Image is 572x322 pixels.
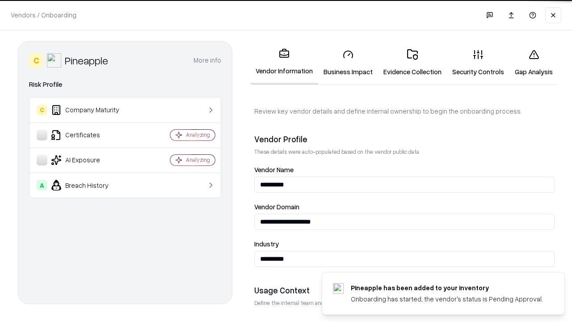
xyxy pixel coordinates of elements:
a: Business Impact [318,42,378,84]
img: pineappleenergy.com [333,283,344,294]
p: Define the internal team and reason for using this vendor. This helps assess business relevance a... [254,299,555,307]
div: Analyzing [186,131,210,139]
div: C [37,105,47,115]
div: C [29,53,43,68]
div: Usage Context [254,285,555,296]
label: Industry [254,241,555,247]
p: These details were auto-populated based on the vendor public data [254,148,555,156]
div: Pineapple [65,53,108,68]
label: Vendor Name [254,166,555,173]
div: AI Exposure [37,155,143,165]
div: Risk Profile [29,79,221,90]
label: Vendor Domain [254,203,555,210]
div: Onboarding has started, the vendor's status is Pending Approval. [351,294,543,304]
a: Security Controls [447,42,509,84]
p: Review key vendor details and define internal ownership to begin the onboarding process. [254,106,555,116]
div: Breach History [37,180,143,191]
a: Vendor Information [250,41,318,85]
div: A [37,180,47,191]
a: Evidence Collection [378,42,447,84]
p: Vendors / Onboarding [11,10,76,20]
button: More info [193,52,221,68]
a: Gap Analysis [509,42,558,84]
img: Pineapple [47,53,61,68]
div: Pineapple has been added to your inventory [351,283,543,292]
div: Vendor Profile [254,134,555,144]
div: Certificates [37,130,143,140]
div: Analyzing [186,156,210,164]
div: Company Maturity [37,105,143,115]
